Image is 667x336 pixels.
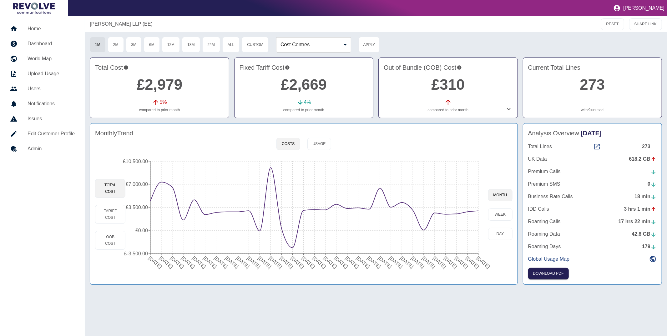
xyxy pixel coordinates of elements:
[5,21,80,36] a: Home
[377,255,393,269] tspan: [DATE]
[528,155,547,163] p: UK Data
[235,255,251,269] tspan: [DATE]
[344,255,360,269] tspan: [DATE]
[5,141,80,156] a: Admin
[5,81,80,96] a: Users
[457,63,462,72] svg: Costs outside of your fixed tariff
[124,63,129,72] svg: This is the total charges incurred over 1 months
[281,76,327,93] a: £2,669
[268,255,284,269] tspan: [DATE]
[290,255,306,269] tspan: [DATE]
[169,255,185,269] tspan: [DATE]
[28,85,75,93] h5: Users
[629,155,657,163] div: 618.2 GB
[528,155,657,163] a: UK Data618.2 GB
[123,159,148,164] tspan: £10,500.00
[90,20,153,28] a: [PERSON_NAME] LLP (EE)
[28,55,75,63] h5: World Map
[632,230,657,238] div: 42.8 GB
[108,37,124,53] button: 2M
[528,218,561,225] p: Roaming Calls
[28,70,75,78] h5: Upload Usage
[432,255,447,269] tspan: [DATE]
[28,100,75,108] h5: Notifications
[619,218,657,225] div: 17 hrs 22 min
[124,251,148,256] tspan: £-3,500.00
[488,208,513,221] button: week
[95,231,125,250] button: OOB Cost
[279,255,295,269] tspan: [DATE]
[528,218,657,225] a: Roaming Calls17 hrs 22 min
[528,205,657,213] a: IDD Calls3 hrs 1 min
[323,255,338,269] tspan: [DATE]
[528,230,560,238] p: Roaming Data
[528,255,657,263] a: Global Usage Map
[5,51,80,66] a: World Map
[95,205,125,224] button: Tariff Cost
[28,130,75,138] h5: Edit Customer Profile
[581,130,602,137] span: [DATE]
[159,98,167,106] p: 5 %
[629,18,662,30] button: SHARE LINK
[144,37,160,53] button: 6M
[410,255,426,269] tspan: [DATE]
[182,37,200,53] button: 18M
[301,255,316,269] tspan: [DATE]
[355,255,371,269] tspan: [DATE]
[95,128,133,138] h4: Monthly Trend
[126,182,148,187] tspan: £7,000.00
[5,36,80,51] a: Dashboard
[5,126,80,141] a: Edit Customer Profile
[95,107,224,113] p: compared to prior month
[528,168,561,175] p: Premium Calls
[528,193,657,200] a: Business Rate Calls18 min
[528,230,657,238] a: Roaming Data42.8 GB
[307,138,331,150] button: Usage
[224,255,240,269] tspan: [DATE]
[333,255,349,269] tspan: [DATE]
[28,115,75,123] h5: Issues
[528,255,570,263] p: Global Usage Map
[528,243,561,250] p: Roaming Days
[642,243,657,250] div: 179
[202,37,220,53] button: 24M
[528,63,657,72] h4: Current Total Lines
[240,63,368,72] h4: Fixed Tariff Cost
[611,2,667,14] button: [PERSON_NAME]
[384,63,512,72] h4: Out of Bundle (OOB) Cost
[159,255,174,269] tspan: [DATE]
[202,255,218,269] tspan: [DATE]
[366,255,382,269] tspan: [DATE]
[528,268,569,279] button: Click here to download the most recent invoice. If the current month’s invoice is unavailable, th...
[162,37,180,53] button: 12M
[28,25,75,33] h5: Home
[443,255,458,269] tspan: [DATE]
[246,255,262,269] tspan: [DATE]
[359,37,380,53] button: Apply
[580,76,605,93] a: 273
[488,189,513,201] button: month
[528,193,573,200] p: Business Rate Calls
[28,145,75,153] h5: Admin
[126,205,148,210] tspan: £3,500.00
[180,255,196,269] tspan: [DATE]
[634,193,657,200] div: 18 min
[136,76,182,93] a: £2,979
[488,228,513,240] button: day
[528,168,657,175] a: Premium Calls
[642,143,657,150] div: 273
[148,255,163,269] tspan: [DATE]
[28,40,75,48] h5: Dashboard
[90,37,106,53] button: 1M
[601,18,624,30] button: RESET
[624,205,657,213] div: 3 hrs 1 min
[222,37,240,53] button: All
[648,180,657,188] div: 0
[399,255,415,269] tspan: [DATE]
[465,255,480,269] tspan: [DATE]
[191,255,207,269] tspan: [DATE]
[528,143,657,150] a: Total Lines273
[5,66,80,81] a: Upload Usage
[242,37,269,53] button: Custom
